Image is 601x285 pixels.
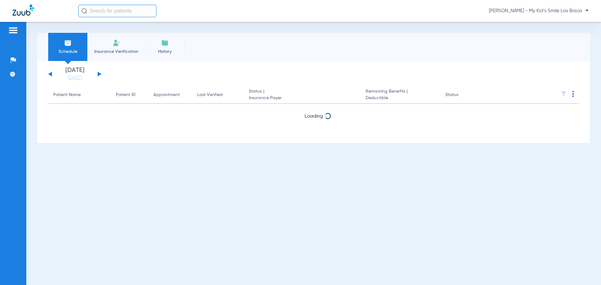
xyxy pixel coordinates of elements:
[13,5,34,16] img: Zuub Logo
[78,5,157,17] input: Search for patients
[64,39,72,47] img: Schedule
[197,92,223,98] div: Last Verified
[56,67,94,81] li: [DATE]
[244,86,361,104] th: Status |
[53,92,81,98] div: Patient Name
[489,8,588,14] span: [PERSON_NAME] - My Kid's Smile Las Brisas
[153,92,180,98] div: Appointment
[92,48,141,55] span: Insurance Verification
[361,86,440,104] th: Remaining Benefits |
[249,95,356,101] span: Insurance Payer
[305,114,323,119] span: Loading
[56,75,94,81] a: [DATE]
[116,92,136,98] div: Patient ID
[81,8,87,14] img: Search Icon
[116,92,143,98] div: Patient ID
[440,86,483,104] th: Status
[161,39,169,47] img: History
[561,91,567,97] img: filter.svg
[113,39,120,47] img: Manual Insurance Verification
[197,92,239,98] div: Last Verified
[366,95,435,101] span: Deductible
[150,48,180,55] span: History
[153,92,187,98] div: Appointment
[572,91,574,97] img: group-dot-blue.svg
[8,27,18,34] img: hamburger-icon
[53,92,106,98] div: Patient Name
[53,48,83,55] span: Schedule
